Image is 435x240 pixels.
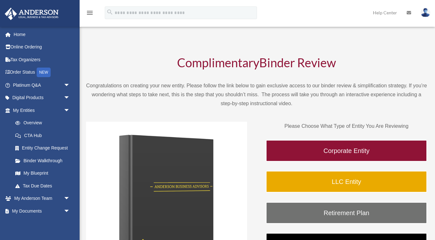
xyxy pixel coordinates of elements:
p: Congratulations on creating your new entity. Please follow the link below to gain exclusive acces... [86,81,427,108]
img: User Pic [421,8,430,17]
span: Complimentary [177,55,259,70]
span: arrow_drop_down [64,79,76,92]
span: arrow_drop_down [64,205,76,218]
span: arrow_drop_down [64,217,76,230]
a: menu [86,11,94,17]
a: Corporate Entity [266,140,427,162]
a: My Documentsarrow_drop_down [4,205,80,217]
a: Tax Organizers [4,53,80,66]
a: CTA Hub [9,129,80,142]
img: Anderson Advisors Platinum Portal [3,8,61,20]
a: My Anderson Teamarrow_drop_down [4,192,80,205]
a: Digital Productsarrow_drop_down [4,91,80,104]
span: Binder Review [259,55,336,70]
div: NEW [37,68,51,77]
p: Please Choose What Type of Entity You Are Reviewing [266,122,427,131]
a: Binder Walkthrough [9,154,76,167]
a: My Entitiesarrow_drop_down [4,104,80,117]
a: Order StatusNEW [4,66,80,79]
a: My Blueprint [9,167,80,180]
a: Online Ordering [4,41,80,54]
span: arrow_drop_down [64,91,76,105]
a: Platinum Q&Aarrow_drop_down [4,79,80,91]
span: arrow_drop_down [64,104,76,117]
a: Online Learningarrow_drop_down [4,217,80,230]
span: arrow_drop_down [64,192,76,205]
a: LLC Entity [266,171,427,193]
i: search [106,9,113,16]
a: Retirement Plan [266,202,427,224]
a: Home [4,28,80,41]
a: Entity Change Request [9,142,80,155]
a: Overview [9,117,80,129]
a: Tax Due Dates [9,179,80,192]
i: menu [86,9,94,17]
